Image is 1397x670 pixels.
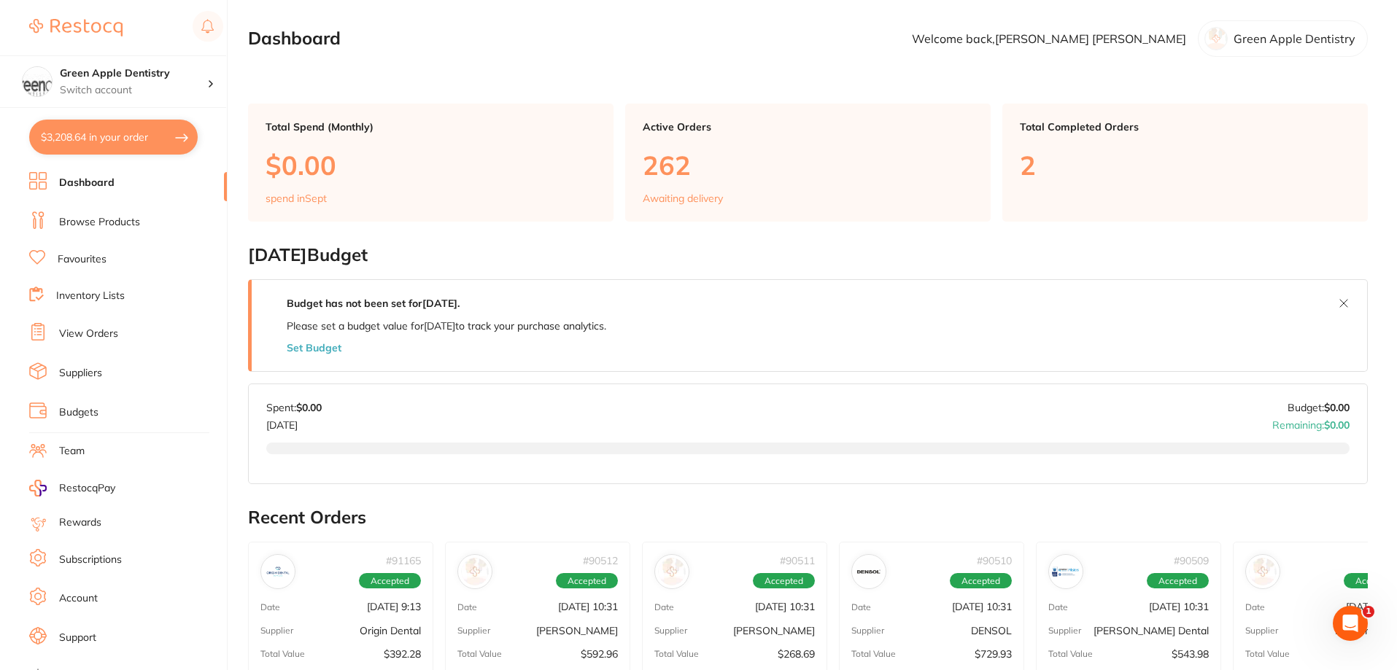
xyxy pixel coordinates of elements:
p: Green Apple Dentistry [1234,32,1355,45]
h2: Dashboard [248,28,341,49]
h2: [DATE] Budget [248,245,1368,265]
p: # 91165 [386,555,421,566]
p: # 90509 [1174,555,1209,566]
span: 1 [1363,606,1374,618]
img: Raypurt Dental [1249,558,1277,585]
p: Total Completed Orders [1020,121,1350,133]
button: $3,208.64 in your order [29,120,198,155]
strong: $0.00 [1324,418,1350,432]
a: View Orders [59,327,118,341]
p: [PERSON_NAME] [536,625,618,636]
a: Support [59,631,96,645]
strong: $0.00 [296,401,322,414]
p: Total Spend (Monthly) [266,121,596,133]
p: Date [1245,602,1265,612]
span: Accepted [950,573,1012,589]
img: DENSOL [855,558,883,585]
p: 2 [1020,150,1350,180]
img: Green Apple Dentistry [23,67,52,96]
p: Remaining: [1272,413,1350,431]
a: Budgets [59,405,98,420]
a: Suppliers [59,366,102,381]
p: DENSOL [971,625,1012,636]
span: Accepted [753,573,815,589]
iframe: Intercom live chat [1333,606,1368,641]
span: Accepted [1147,573,1209,589]
p: # 90512 [583,555,618,566]
a: Browse Products [59,215,140,230]
p: Supplier [654,626,687,636]
p: [PERSON_NAME] [733,625,815,636]
a: Total Completed Orders2 [1002,104,1368,222]
p: $543.98 [1172,648,1209,660]
img: Adam Dental [658,558,686,585]
strong: Budget has not been set for [DATE] . [287,297,460,310]
p: Supplier [1048,626,1081,636]
p: # 90511 [780,555,815,566]
p: [PERSON_NAME] Dental [1094,625,1209,636]
p: Total Value [851,649,896,659]
button: Set Budget [287,342,341,354]
img: Henry Schein Halas [461,558,489,585]
p: Date [851,602,871,612]
p: Please set a budget value for [DATE] to track your purchase analytics. [287,320,606,332]
h2: Recent Orders [248,507,1368,528]
a: Inventory Lists [56,289,125,303]
span: RestocqPay [59,481,115,496]
img: Origin Dental [264,558,292,585]
p: [DATE] 10:31 [755,601,815,612]
a: Dashboard [59,176,115,190]
h4: Green Apple Dentistry [60,66,207,81]
p: 262 [643,150,973,180]
p: [DATE] 9:13 [367,601,421,612]
p: Total Value [457,649,502,659]
p: Welcome back, [PERSON_NAME] [PERSON_NAME] [912,32,1186,45]
p: [DATE] [266,413,322,431]
p: Switch account [60,83,207,98]
p: Active Orders [643,121,973,133]
p: $729.93 [975,648,1012,660]
span: Accepted [359,573,421,589]
p: $0.00 [266,150,596,180]
span: Accepted [556,573,618,589]
p: Date [457,602,477,612]
p: [DATE] 10:31 [558,601,618,612]
p: Date [654,602,674,612]
p: Total Value [260,649,305,659]
p: Supplier [1245,626,1278,636]
a: Active Orders262Awaiting delivery [625,104,991,222]
p: Budget: [1288,402,1350,413]
a: Restocq Logo [29,11,123,44]
a: Team [59,444,85,459]
a: Favourites [58,252,107,267]
p: Origin Dental [360,625,421,636]
p: # 90510 [977,555,1012,566]
a: Rewards [59,515,101,530]
p: Date [260,602,280,612]
strong: $0.00 [1324,401,1350,414]
img: Erskine Dental [1052,558,1080,585]
p: Supplier [260,626,293,636]
a: Total Spend (Monthly)$0.00spend inSept [248,104,614,222]
p: Supplier [457,626,490,636]
a: Subscriptions [59,553,122,567]
p: spend in Sept [266,192,327,204]
a: Account [59,591,98,606]
p: [DATE] 10:31 [952,601,1012,612]
p: $592.96 [581,648,618,660]
img: RestocqPay [29,480,47,496]
p: Date [1048,602,1068,612]
p: Supplier [851,626,884,636]
a: RestocqPay [29,480,115,496]
p: Total Value [1048,649,1093,659]
p: Total Value [1245,649,1290,659]
p: [DATE] 10:31 [1149,601,1209,612]
p: Spent: [266,402,322,413]
img: Restocq Logo [29,19,123,36]
p: Awaiting delivery [643,192,723,204]
p: $392.28 [384,648,421,660]
p: Total Value [654,649,699,659]
p: $268.69 [778,648,815,660]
